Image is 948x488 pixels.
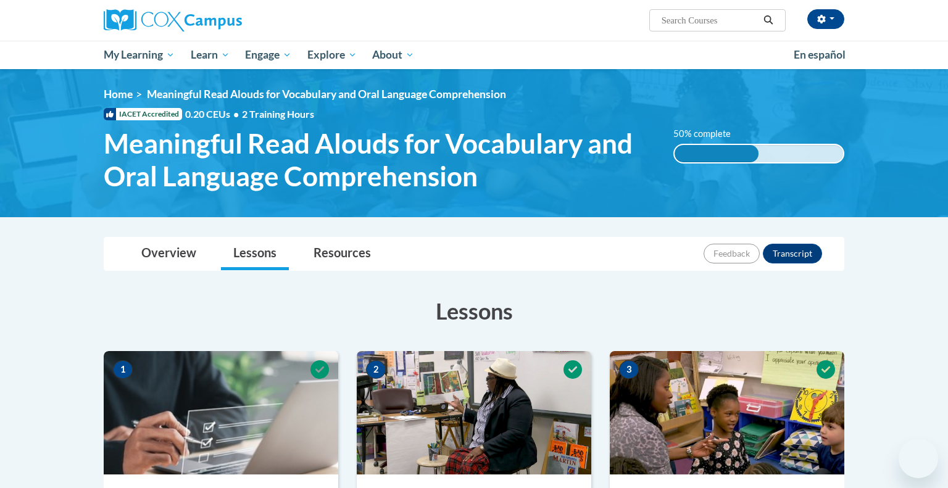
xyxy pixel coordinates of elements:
img: Cox Campus [104,9,242,31]
img: Course Image [104,351,338,474]
span: 0.20 CEUs [185,107,242,121]
a: Learn [183,41,238,69]
h3: Lessons [104,296,844,326]
div: Main menu [85,41,863,69]
span: 1 [113,360,133,379]
span: Learn [191,48,230,62]
a: Resources [301,238,383,270]
a: Engage [237,41,299,69]
label: 50% complete [673,127,744,141]
span: En español [794,48,846,61]
span: • [233,108,239,120]
span: Meaningful Read Alouds for Vocabulary and Oral Language Comprehension [104,127,655,192]
span: My Learning [104,48,175,62]
div: 50% complete [675,145,759,162]
a: Overview [129,238,209,270]
a: My Learning [96,41,183,69]
a: Home [104,88,133,101]
input: Search Courses [660,13,759,28]
span: IACET Accredited [104,108,182,120]
span: 3 [619,360,639,379]
a: Lessons [221,238,289,270]
span: About [372,48,414,62]
a: About [365,41,423,69]
iframe: Button to launch messaging window [899,439,938,478]
a: Cox Campus [104,9,338,31]
span: Engage [245,48,291,62]
a: En español [786,42,854,68]
span: 2 Training Hours [242,108,314,120]
a: Explore [299,41,365,69]
button: Account Settings [807,9,844,29]
img: Course Image [610,351,844,474]
button: Search [759,13,778,28]
button: Transcript [763,244,822,263]
button: Feedback [704,244,760,263]
span: Explore [307,48,357,62]
img: Course Image [357,351,591,474]
span: Meaningful Read Alouds for Vocabulary and Oral Language Comprehension [147,88,506,101]
span: 2 [366,360,386,379]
